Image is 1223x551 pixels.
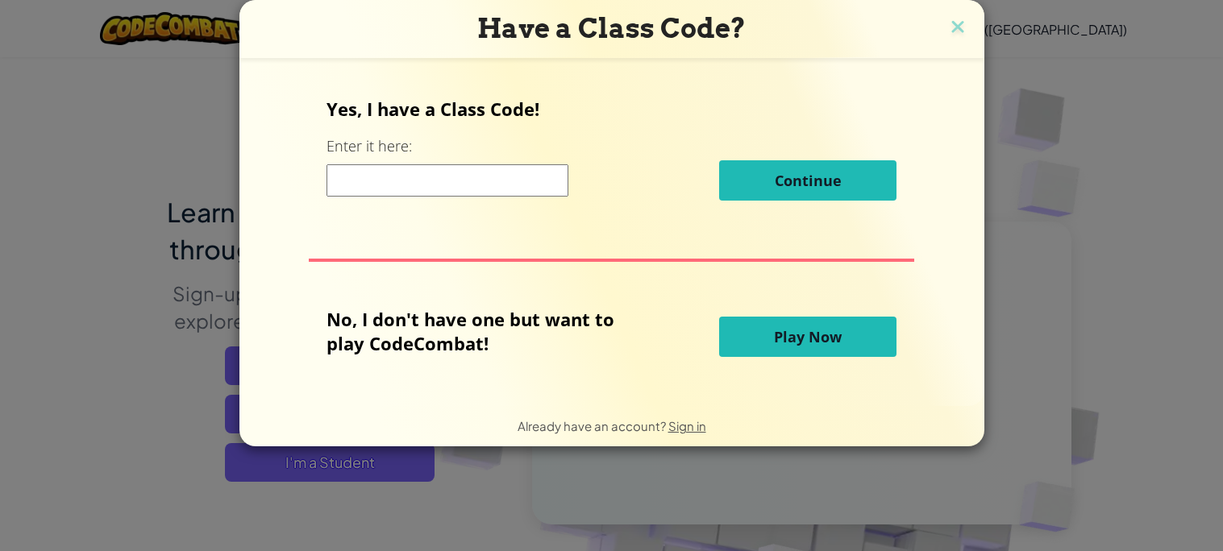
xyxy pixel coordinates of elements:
[327,97,896,121] p: Yes, I have a Class Code!
[327,136,412,156] label: Enter it here:
[947,16,968,40] img: close icon
[477,12,746,44] span: Have a Class Code?
[719,317,896,357] button: Play Now
[668,418,706,433] a: Sign in
[719,160,896,201] button: Continue
[518,418,668,433] span: Already have an account?
[327,307,639,355] p: No, I don't have one but want to play CodeCombat!
[775,171,842,190] span: Continue
[774,327,842,346] span: Play Now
